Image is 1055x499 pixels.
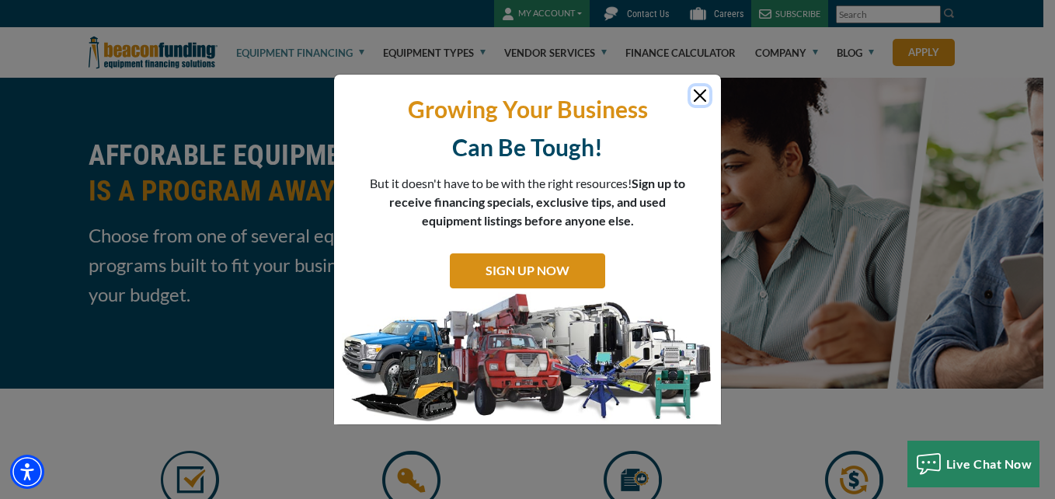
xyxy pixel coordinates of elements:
[450,253,605,288] a: SIGN UP NOW
[334,292,721,424] img: SIGN UP NOW
[389,176,685,228] span: Sign up to receive financing specials, exclusive tips, and used equipment listings before anyone ...
[946,456,1032,471] span: Live Chat Now
[907,441,1040,487] button: Live Chat Now
[369,174,686,230] p: But it doesn't have to be with the right resources!
[346,94,709,124] p: Growing Your Business
[691,86,709,105] button: Close
[10,455,44,489] div: Accessibility Menu
[346,132,709,162] p: Can Be Tough!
